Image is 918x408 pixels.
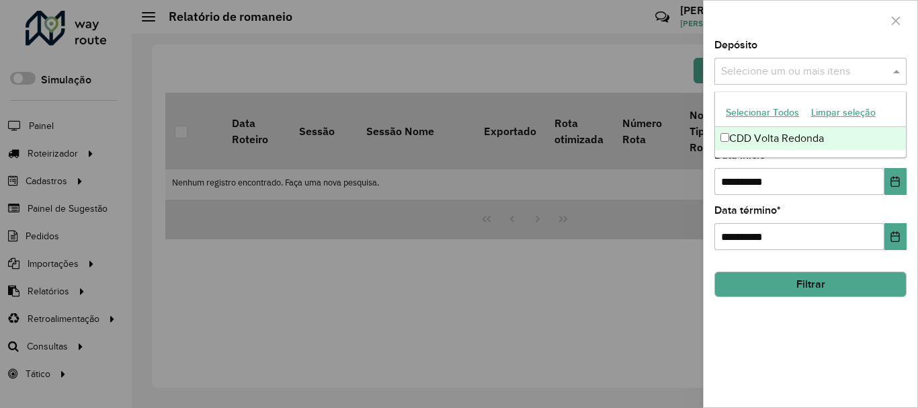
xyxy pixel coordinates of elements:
label: Depósito [714,37,757,53]
button: Selecionar Todos [720,102,805,123]
button: Filtrar [714,272,907,297]
button: Limpar seleção [805,102,882,123]
ng-dropdown-panel: Options list [714,91,907,158]
button: Choose Date [884,223,907,250]
div: CDD Volta Redonda [715,127,906,150]
label: Data término [714,202,781,218]
button: Choose Date [884,168,907,195]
